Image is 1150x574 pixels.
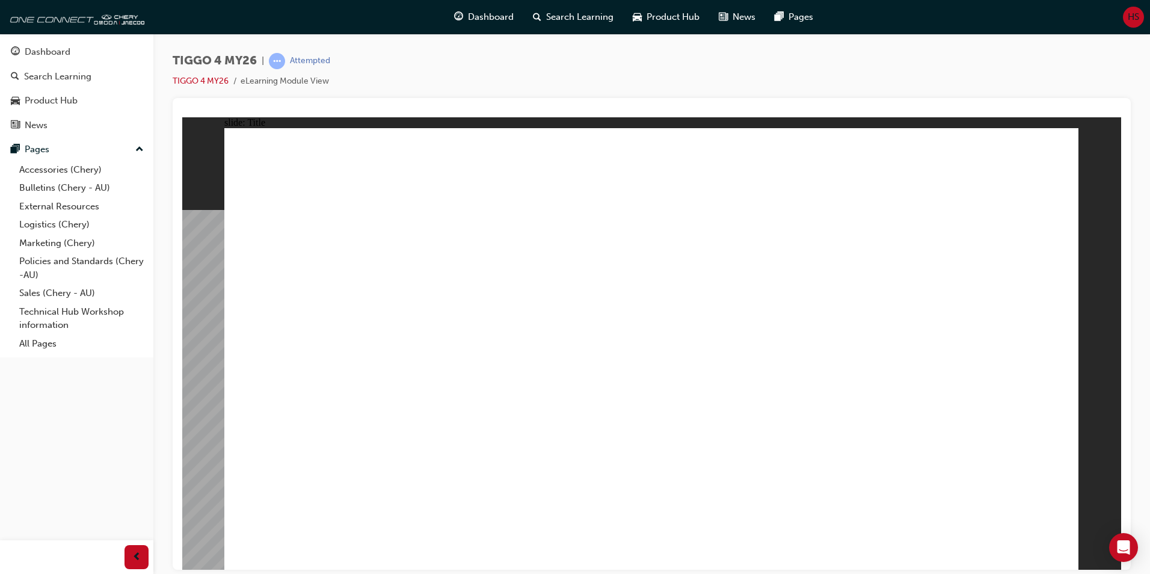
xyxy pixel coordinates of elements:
[444,5,523,29] a: guage-iconDashboard
[14,303,149,335] a: Technical Hub Workshop information
[1109,533,1138,562] div: Open Intercom Messenger
[11,96,20,106] span: car-icon
[633,10,642,25] span: car-icon
[25,143,49,156] div: Pages
[173,54,257,68] span: TIGGO 4 MY26
[6,5,144,29] img: oneconnect
[775,10,784,25] span: pages-icon
[269,53,285,69] span: learningRecordVerb_ATTEMPT-icon
[25,94,78,108] div: Product Hub
[647,10,700,24] span: Product Hub
[5,90,149,112] a: Product Hub
[623,5,709,29] a: car-iconProduct Hub
[709,5,765,29] a: news-iconNews
[11,144,20,155] span: pages-icon
[789,10,813,24] span: Pages
[733,10,755,24] span: News
[1123,7,1144,28] button: HS
[5,66,149,88] a: Search Learning
[132,550,141,565] span: prev-icon
[14,197,149,216] a: External Resources
[290,55,330,67] div: Attempted
[14,284,149,303] a: Sales (Chery - AU)
[11,120,20,131] span: news-icon
[14,215,149,234] a: Logistics (Chery)
[135,142,144,158] span: up-icon
[468,10,514,24] span: Dashboard
[546,10,613,24] span: Search Learning
[1128,10,1139,24] span: HS
[765,5,823,29] a: pages-iconPages
[24,70,91,84] div: Search Learning
[173,76,229,86] a: TIGGO 4 MY26
[5,41,149,63] a: Dashboard
[11,72,19,82] span: search-icon
[523,5,623,29] a: search-iconSearch Learning
[14,179,149,197] a: Bulletins (Chery - AU)
[5,114,149,137] a: News
[25,45,70,59] div: Dashboard
[14,335,149,353] a: All Pages
[454,10,463,25] span: guage-icon
[14,161,149,179] a: Accessories (Chery)
[14,252,149,284] a: Policies and Standards (Chery -AU)
[25,119,48,132] div: News
[14,234,149,253] a: Marketing (Chery)
[11,47,20,58] span: guage-icon
[719,10,728,25] span: news-icon
[5,138,149,161] button: Pages
[533,10,541,25] span: search-icon
[262,54,264,68] span: |
[241,75,329,88] li: eLearning Module View
[5,39,149,138] button: DashboardSearch LearningProduct HubNews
